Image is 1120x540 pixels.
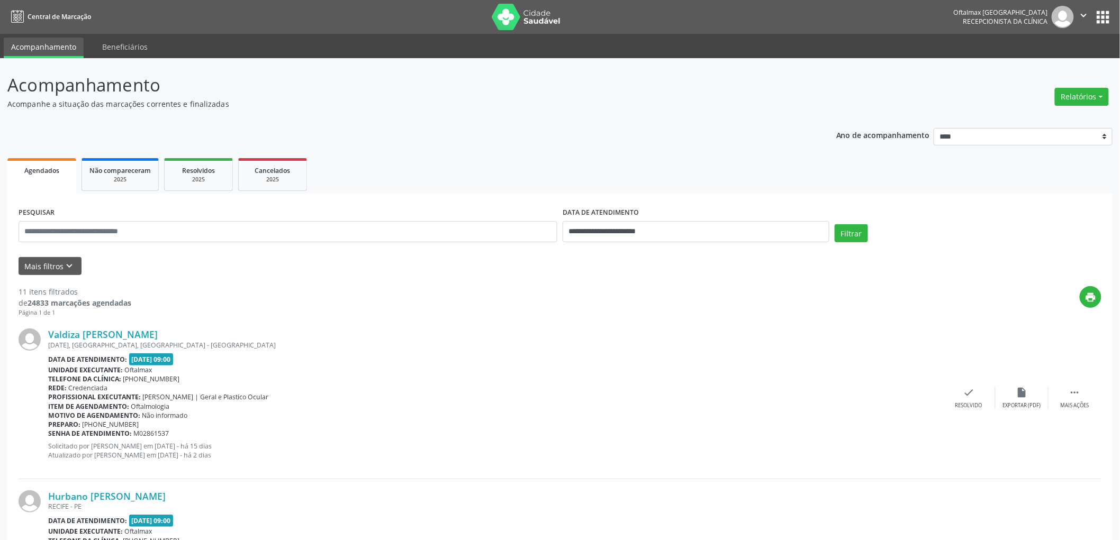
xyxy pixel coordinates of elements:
b: Data de atendimento: [48,516,127,525]
span: Resolvidos [182,166,215,175]
span: Não informado [142,411,188,420]
span: Agendados [24,166,59,175]
span: Oftalmax [125,365,152,374]
label: PESQUISAR [19,205,55,221]
img: img [1052,6,1074,28]
b: Unidade executante: [48,527,123,536]
b: Item de agendamento: [48,402,129,411]
button: Relatórios [1055,88,1109,106]
b: Preparo: [48,420,80,429]
span: [DATE] 09:00 [129,515,174,527]
span: Recepcionista da clínica [963,17,1048,26]
p: Solicitado por [PERSON_NAME] em [DATE] - há 15 dias Atualizado por [PERSON_NAME] em [DATE] - há 2... [48,442,943,460]
button:  [1074,6,1094,28]
b: Unidade executante: [48,365,123,374]
div: RECIFE - PE [48,502,943,511]
div: 2025 [172,176,225,184]
span: M02861537 [134,429,169,438]
a: Hurbano [PERSON_NAME] [48,490,166,502]
span: Credenciada [69,383,108,392]
p: Acompanhe a situação das marcações correntes e finalizadas [7,98,781,109]
div: de [19,297,131,308]
div: 2025 [89,176,151,184]
a: Central de Marcação [7,8,91,25]
div: 11 itens filtrados [19,286,131,297]
b: Data de atendimento: [48,355,127,364]
button: Filtrar [835,224,868,242]
i: keyboard_arrow_down [64,260,76,272]
strong: 24833 marcações agendadas [28,298,131,308]
label: DATA DE ATENDIMENTO [563,205,639,221]
b: Motivo de agendamento: [48,411,140,420]
div: Resolvido [955,402,982,409]
i: print [1085,291,1097,303]
b: Senha de atendimento: [48,429,132,438]
span: [PHONE_NUMBER] [123,374,180,383]
a: Beneficiários [95,38,155,56]
button: apps [1094,8,1113,26]
i: check [963,387,975,398]
span: [DATE] 09:00 [129,353,174,365]
p: Acompanhamento [7,72,781,98]
div: Oftalmax [GEOGRAPHIC_DATA] [954,8,1048,17]
div: Página 1 de 1 [19,308,131,317]
div: Exportar (PDF) [1003,402,1041,409]
button: print [1080,286,1101,308]
a: Valdiza [PERSON_NAME] [48,328,158,340]
span: Não compareceram [89,166,151,175]
span: Cancelados [255,166,291,175]
b: Profissional executante: [48,392,141,401]
div: 2025 [246,176,299,184]
span: Oftalmologia [131,402,170,411]
i:  [1069,387,1081,398]
div: [DATE], [GEOGRAPHIC_DATA], [GEOGRAPHIC_DATA] - [GEOGRAPHIC_DATA] [48,341,943,350]
i:  [1078,10,1090,21]
div: Mais ações [1061,402,1089,409]
span: Central de Marcação [28,12,91,21]
p: Ano de acompanhamento [836,128,930,141]
b: Rede: [48,383,67,392]
button: Mais filtroskeyboard_arrow_down [19,257,82,276]
span: [PERSON_NAME] | Geral e Plastico Ocular [143,392,269,401]
i: insert_drive_file [1016,387,1028,398]
img: img [19,328,41,351]
img: img [19,490,41,512]
span: Oftalmax [125,527,152,536]
a: Acompanhamento [4,38,84,58]
b: Telefone da clínica: [48,374,121,383]
span: [PHONE_NUMBER] [83,420,139,429]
